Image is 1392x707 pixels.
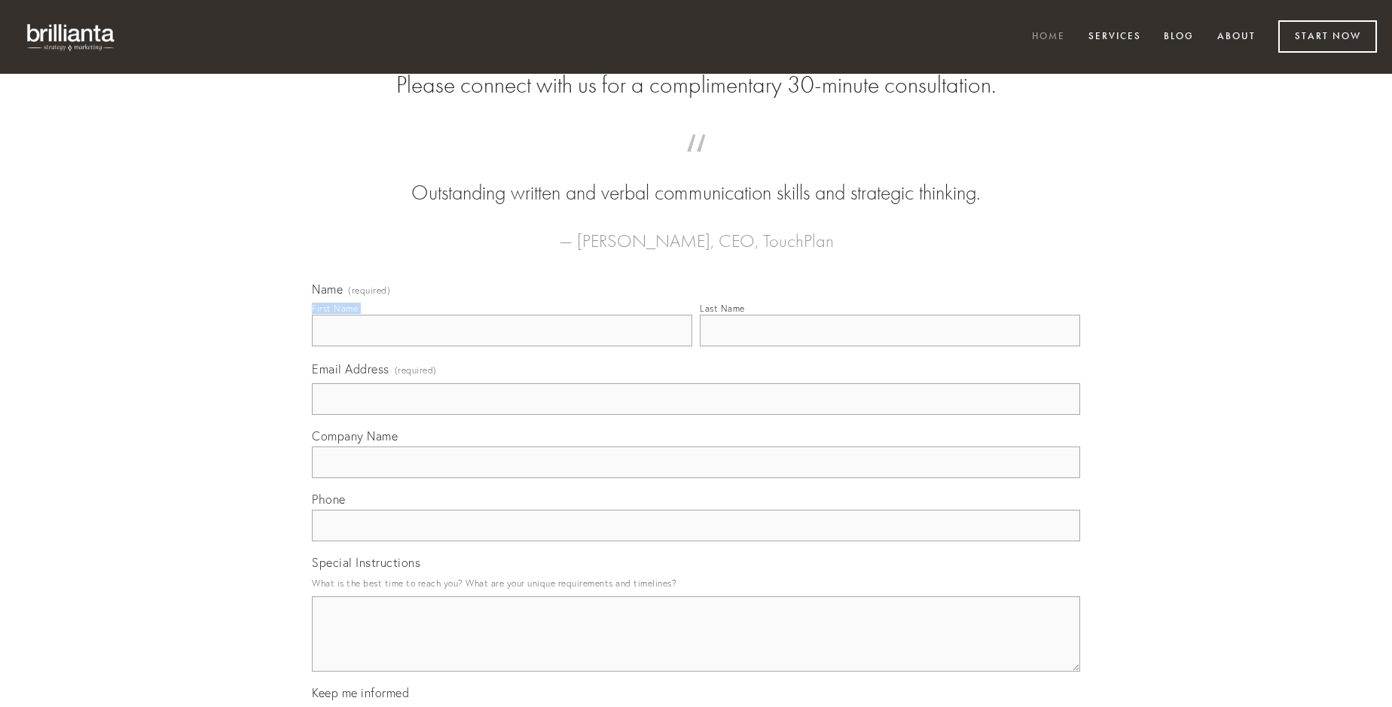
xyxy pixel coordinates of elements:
[312,685,409,700] span: Keep me informed
[336,149,1056,208] blockquote: Outstanding written and verbal communication skills and strategic thinking.
[1079,25,1151,50] a: Services
[312,282,343,297] span: Name
[336,208,1056,256] figcaption: — [PERSON_NAME], CEO, TouchPlan
[312,303,358,314] div: First Name
[312,573,1080,593] p: What is the best time to reach you? What are your unique requirements and timelines?
[348,286,390,295] span: (required)
[312,555,420,570] span: Special Instructions
[395,360,437,380] span: (required)
[1154,25,1204,50] a: Blog
[1278,20,1377,53] a: Start Now
[312,361,389,376] span: Email Address
[700,303,745,314] div: Last Name
[1207,25,1265,50] a: About
[336,149,1056,178] span: “
[312,492,346,507] span: Phone
[312,428,398,443] span: Company Name
[1022,25,1075,50] a: Home
[15,15,128,59] img: brillianta - research, strategy, marketing
[312,71,1080,99] h2: Please connect with us for a complimentary 30-minute consultation.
